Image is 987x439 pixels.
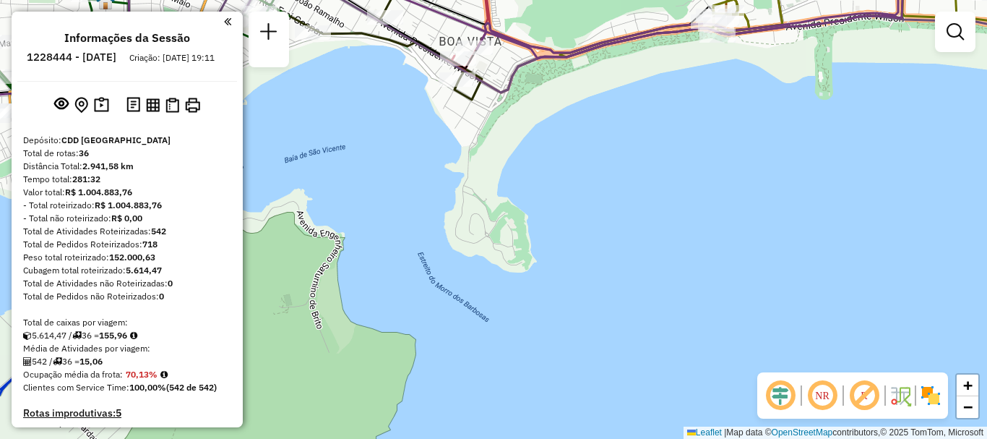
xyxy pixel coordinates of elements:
[166,382,217,393] strong: (542 de 542)
[126,369,158,380] strong: 70,13%
[772,427,833,438] a: OpenStreetMap
[23,329,231,342] div: 5.614,47 / 36 =
[23,173,231,186] div: Tempo total:
[23,290,231,303] div: Total de Pedidos não Roteirizados:
[957,375,978,396] a: Zoom in
[79,356,103,367] strong: 15,06
[65,187,132,197] strong: R$ 1.004.883,76
[763,378,798,413] span: Ocultar deslocamento
[64,31,190,45] h4: Informações da Sessão
[159,291,164,302] strong: 0
[126,265,162,276] strong: 5.614,47
[23,186,231,199] div: Valor total:
[105,425,111,438] strong: 0
[847,378,882,413] span: Exibir rótulo
[23,277,231,290] div: Total de Atividades não Roteirizadas:
[109,252,155,263] strong: 152.000,63
[23,147,231,160] div: Total de rotas:
[124,51,220,64] div: Criação: [DATE] 19:11
[23,407,231,419] h4: Rotas improdutivas:
[224,13,231,30] a: Clique aqui para minimizar o painel
[23,342,231,355] div: Média de Atividades por viagem:
[182,95,203,116] button: Imprimir Rotas
[53,357,62,366] i: Total de rotas
[254,17,283,50] a: Nova sessão e pesquisa
[23,357,32,366] i: Total de Atividades
[23,382,129,393] span: Clientes com Service Time:
[963,376,973,394] span: +
[163,95,182,116] button: Visualizar Romaneio
[23,199,231,212] div: - Total roteirizado:
[116,406,121,419] strong: 5
[142,239,158,250] strong: 718
[23,264,231,277] div: Cubagem total roteirizado:
[724,427,726,438] span: |
[941,17,970,46] a: Exibir filtros
[168,278,173,289] strong: 0
[61,135,171,145] strong: CDD [GEOGRAPHIC_DATA]
[23,225,231,238] div: Total de Atividades Roteirizadas:
[684,427,987,439] div: Map data © contributors,© 2025 TomTom, Microsoft
[51,93,72,116] button: Exibir sessão original
[143,95,163,114] button: Visualizar relatório de Roteirização
[129,382,166,393] strong: 100,00%
[687,427,722,438] a: Leaflet
[23,134,231,147] div: Depósito:
[160,370,168,379] em: Média calculada utilizando a maior ocupação (%Peso ou %Cubagem) de cada rota da sessão. Rotas cro...
[111,213,142,223] strong: R$ 0,00
[130,331,137,340] i: Meta Caixas/viagem: 151,50 Diferença: 4,46
[963,398,973,416] span: −
[23,425,231,438] h4: Rotas vários dias:
[23,251,231,264] div: Peso total roteirizado:
[95,200,162,210] strong: R$ 1.004.883,76
[79,148,89,158] strong: 36
[23,331,32,340] i: Cubagem total roteirizado
[99,330,127,341] strong: 155,96
[91,94,112,116] button: Painel de Sugestão
[805,378,840,413] span: Ocultar NR
[72,331,82,340] i: Total de rotas
[72,174,100,184] strong: 281:32
[919,384,942,407] img: Exibir/Ocultar setores
[27,51,116,64] h6: 1228444 - [DATE]
[957,396,978,418] a: Zoom out
[23,355,231,368] div: 542 / 36 =
[889,384,912,407] img: Fluxo de ruas
[23,212,231,225] div: - Total não roteirizado:
[23,369,123,380] span: Ocupação média da frota:
[124,94,143,116] button: Logs desbloquear sessão
[151,226,166,236] strong: 542
[72,94,91,116] button: Centralizar mapa no depósito ou ponto de apoio
[82,161,134,171] strong: 2.941,58 km
[23,238,231,251] div: Total de Pedidos Roteirizados:
[23,316,231,329] div: Total de caixas por viagem:
[23,160,231,173] div: Distância Total:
